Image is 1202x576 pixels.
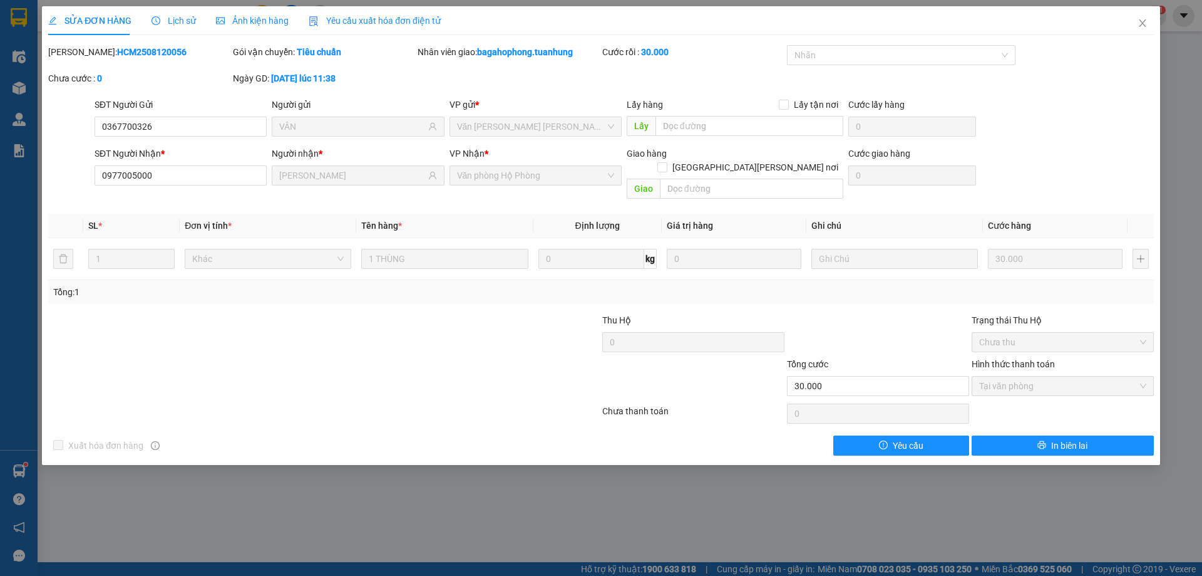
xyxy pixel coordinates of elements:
div: Ngày GD: [233,71,415,85]
span: SỬA ĐƠN HÀNG [48,16,131,26]
span: edit [48,16,57,25]
span: Giao hàng [627,149,667,159]
input: Cước lấy hàng [848,117,976,137]
input: VD: Bàn, Ghế [361,249,528,269]
span: Văn phòng Hồ Chí Minh [457,117,614,136]
b: bagahophong.tuanhung [477,47,573,57]
div: SĐT Người Gửi [95,98,267,112]
div: Trạng thái Thu Hộ [972,313,1154,327]
span: Xuất hóa đơn hàng [63,439,148,453]
span: Ảnh kiện hàng [216,16,289,26]
span: Yêu cầu [893,439,923,453]
div: VP gửi [449,98,622,112]
span: Tổng cước [787,359,828,369]
span: Tên hàng [361,221,402,231]
b: [DATE] lúc 11:38 [271,73,336,83]
div: Gói vận chuyển: [233,45,415,59]
span: Lấy hàng [627,100,663,110]
span: Giá trị hàng [667,221,713,231]
span: close [1138,18,1148,28]
input: Dọc đường [660,179,843,199]
div: Cước rồi : [602,45,784,59]
span: user [428,171,437,180]
button: delete [53,249,73,269]
b: 0 [97,73,102,83]
span: VP Nhận [449,149,485,159]
div: Chưa thanh toán [601,404,786,426]
span: info-circle [151,441,160,450]
b: HCM2508120056 [117,47,187,57]
span: Tại văn phòng [979,377,1146,395]
label: Cước lấy hàng [848,100,905,110]
span: Văn phòng Hộ Phòng [457,166,614,185]
span: Lấy tận nơi [789,98,843,112]
input: 0 [988,249,1122,269]
img: icon [309,16,319,26]
span: Chưa thu [979,333,1146,352]
span: picture [216,16,225,25]
label: Cước giao hàng [848,149,910,159]
div: SĐT Người Nhận [95,147,267,160]
input: Cước giao hàng [848,165,976,186]
div: Nhân viên giao: [418,45,600,59]
span: Khác [192,249,344,268]
button: plus [1133,249,1149,269]
button: exclamation-circleYêu cầu [833,436,969,456]
span: SL [88,221,98,231]
span: Đơn vị tính [185,221,232,231]
input: Tên người nhận [279,169,425,182]
span: clock-circle [152,16,160,25]
div: Người gửi [272,98,444,112]
input: 0 [667,249,801,269]
span: kg [644,249,657,269]
span: user [428,122,437,131]
b: Tiêu chuẩn [297,47,341,57]
span: printer [1037,441,1046,451]
input: Tên người gửi [279,120,425,134]
span: Lịch sử [152,16,196,26]
span: Định lượng [575,221,620,231]
label: Hình thức thanh toán [972,359,1055,369]
th: Ghi chú [806,214,983,238]
span: Thu Hộ [602,315,631,325]
button: printerIn biên lai [972,436,1154,456]
span: Yêu cầu xuất hóa đơn điện tử [309,16,441,26]
button: Close [1125,6,1160,41]
input: Ghi Chú [811,249,978,269]
span: Giao [627,179,660,199]
span: In biên lai [1051,439,1087,453]
span: Lấy [627,116,655,136]
div: [PERSON_NAME]: [48,45,230,59]
span: [GEOGRAPHIC_DATA][PERSON_NAME] nơi [667,160,843,174]
div: Tổng: 1 [53,285,464,299]
span: exclamation-circle [879,441,888,451]
input: Dọc đường [655,116,843,136]
b: 30.000 [641,47,669,57]
div: Chưa cước : [48,71,230,85]
div: Người nhận [272,147,444,160]
span: Cước hàng [988,221,1031,231]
